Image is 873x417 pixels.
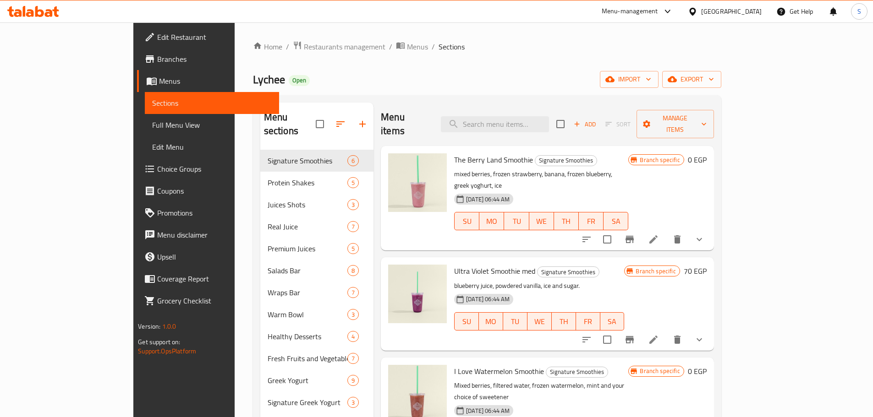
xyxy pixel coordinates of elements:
[576,329,598,351] button: sort-choices
[462,295,513,303] span: [DATE] 06:44 AM
[607,215,625,228] span: SA
[145,136,279,158] a: Edit Menu
[347,199,359,210] div: items
[137,158,279,180] a: Choice Groups
[454,280,624,292] p: blueberry juice, powdered vanilla, ice and sugar.
[570,117,599,131] button: Add
[347,287,359,298] div: items
[268,221,347,232] div: Real Juice
[554,212,579,230] button: TH
[576,228,598,250] button: sort-choices
[348,288,358,297] span: 7
[538,267,599,277] span: Signature Smoothies
[580,315,597,328] span: FR
[637,110,714,138] button: Manage items
[260,216,374,238] div: Real Juice7
[454,212,479,230] button: SU
[347,309,359,320] div: items
[268,199,347,210] span: Juices Shots
[347,221,359,232] div: items
[439,41,465,52] span: Sections
[329,113,351,135] span: Sort sections
[529,212,554,230] button: WE
[137,48,279,70] a: Branches
[688,365,707,378] h6: 0 EGP
[268,243,347,254] div: Premium Juices
[260,369,374,391] div: Greek Yogurt9
[348,200,358,209] span: 3
[432,41,435,52] li: /
[619,329,641,351] button: Branch-specific-item
[857,6,861,16] span: S
[268,375,347,386] div: Greek Yogurt
[286,41,289,52] li: /
[347,177,359,188] div: items
[644,113,707,135] span: Manage items
[619,228,641,250] button: Branch-specific-item
[688,153,707,166] h6: 0 EGP
[157,54,272,65] span: Branches
[347,375,359,386] div: items
[137,202,279,224] a: Promotions
[260,238,374,260] div: Premium Juices5
[508,215,525,228] span: TU
[268,287,347,298] span: Wraps Bar
[157,273,272,284] span: Coverage Report
[454,153,533,167] span: The Berry Land Smoothie
[582,215,600,228] span: FR
[483,215,500,228] span: MO
[670,74,714,85] span: export
[347,331,359,342] div: items
[157,229,272,240] span: Menu disclaimer
[535,155,597,166] div: Signature Smoothies
[504,212,529,230] button: TU
[462,195,513,204] span: [DATE] 06:44 AM
[558,215,575,228] span: TH
[264,110,316,138] h2: Menu sections
[260,325,374,347] div: Healthy Desserts4
[598,230,617,249] span: Select to update
[145,92,279,114] a: Sections
[602,6,658,17] div: Menu-management
[268,155,347,166] span: Signature Smoothies
[600,71,659,88] button: import
[268,309,347,320] span: Warm Bowl
[552,312,576,330] button: TH
[157,185,272,196] span: Coupons
[479,312,503,330] button: MO
[407,41,428,52] span: Menus
[157,32,272,43] span: Edit Restaurant
[253,41,721,53] nav: breadcrumb
[268,353,347,364] span: Fresh Fruits and Vegetables
[260,150,374,172] div: Signature Smoothies6
[381,110,430,138] h2: Menu items
[598,330,617,349] span: Select to update
[348,376,358,385] span: 9
[347,353,359,364] div: items
[137,26,279,48] a: Edit Restaurant
[137,268,279,290] a: Coverage Report
[570,117,599,131] span: Add item
[268,331,347,342] span: Healthy Desserts
[527,312,552,330] button: WE
[579,212,604,230] button: FR
[152,97,272,108] span: Sections
[137,70,279,92] a: Menus
[648,234,659,245] a: Edit menu item
[304,41,385,52] span: Restaurants management
[289,75,310,86] div: Open
[389,41,392,52] li: /
[662,71,721,88] button: export
[268,177,347,188] span: Protein Shakes
[533,215,550,228] span: WE
[546,367,608,377] span: Signature Smoothies
[688,228,710,250] button: show more
[600,312,625,330] button: SA
[503,312,527,330] button: TU
[260,391,374,413] div: Signature Greek Yogurt3
[260,303,374,325] div: Warm Bowl3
